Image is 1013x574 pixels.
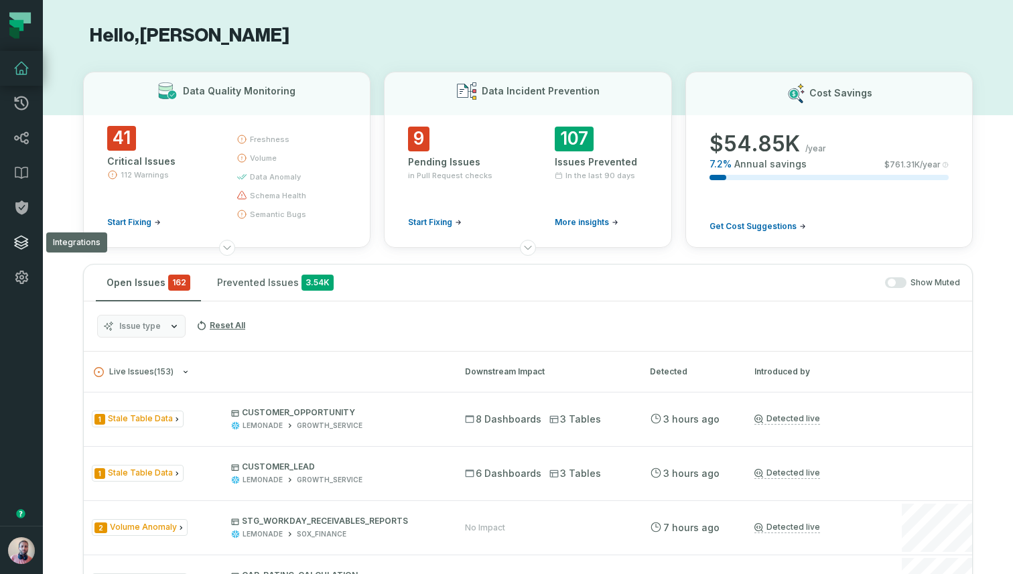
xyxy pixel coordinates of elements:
[650,366,730,378] div: Detected
[482,84,600,98] h3: Data Incident Prevention
[710,221,806,232] a: Get Cost Suggestions
[243,475,283,485] div: LEMONADE
[206,265,344,301] button: Prevented Issues
[555,217,618,228] a: More insights
[94,367,174,377] span: Live Issues ( 153 )
[301,275,334,291] span: 3.54K
[83,72,370,248] button: Data Quality Monitoring41Critical Issues112 WarningsStart Fixingfreshnessvolumedata anomalyschema...
[408,170,492,181] span: in Pull Request checks
[408,127,429,151] span: 9
[231,516,440,526] p: STG_WORKDAY_RECEIVABLES_REPORTS
[555,155,648,169] div: Issues Prevented
[243,421,283,431] div: LEMONADE
[663,468,720,479] relative-time: Sep 3, 2025, 5:47 AM GMT+3
[168,275,190,291] span: critical issues and errors combined
[92,519,188,536] span: Issue Type
[297,475,362,485] div: GROWTH_SERVICE
[465,366,626,378] div: Downstream Impact
[754,413,820,425] a: Detected live
[408,217,462,228] a: Start Fixing
[191,315,251,336] button: Reset All
[94,522,107,533] span: Severity
[250,209,306,220] span: semantic bugs
[250,171,301,182] span: data anomaly
[408,155,501,169] div: Pending Issues
[549,413,601,426] span: 3 Tables
[250,134,289,145] span: freshness
[734,157,807,171] span: Annual savings
[754,468,820,479] a: Detected live
[754,366,875,378] div: Introduced by
[297,529,346,539] div: SOX_FINANCE
[92,411,184,427] span: Issue Type
[94,414,105,425] span: Severity
[243,529,283,539] div: LEMONADE
[663,522,720,533] relative-time: Sep 3, 2025, 1:33 AM GMT+3
[8,537,35,564] img: avatar of Idan Shabi
[685,72,973,248] button: Cost Savings$54.85K/year7.2%Annual savings$761.31K/yearGet Cost Suggestions
[710,157,732,171] span: 7.2 %
[96,265,201,301] button: Open Issues
[94,367,441,377] button: Live Issues(153)
[565,170,635,181] span: In the last 90 days
[884,159,941,170] span: $ 761.31K /year
[465,413,541,426] span: 8 Dashboards
[549,467,601,480] span: 3 Tables
[183,84,295,98] h3: Data Quality Monitoring
[754,522,820,533] a: Detected live
[121,169,169,180] span: 112 Warnings
[710,131,800,157] span: $ 54.85K
[805,143,826,154] span: /year
[83,24,973,48] h1: Hello, [PERSON_NAME]
[663,413,720,425] relative-time: Sep 3, 2025, 5:47 AM GMT+3
[465,467,541,480] span: 6 Dashboards
[408,217,452,228] span: Start Fixing
[555,217,609,228] span: More insights
[350,277,960,289] div: Show Muted
[250,190,306,201] span: schema health
[231,407,440,418] p: CUSTOMER_OPPORTUNITY
[107,217,161,228] a: Start Fixing
[119,321,161,332] span: Issue type
[250,153,277,163] span: volume
[465,522,505,533] div: No Impact
[107,126,136,151] span: 41
[107,217,151,228] span: Start Fixing
[555,127,594,151] span: 107
[710,221,797,232] span: Get Cost Suggestions
[107,155,212,168] div: Critical Issues
[15,508,27,520] div: Tooltip anchor
[809,86,872,100] h3: Cost Savings
[384,72,671,248] button: Data Incident Prevention9Pending Issuesin Pull Request checksStart Fixing107Issues PreventedIn th...
[92,465,184,482] span: Issue Type
[94,468,105,479] span: Severity
[231,461,440,472] p: CUSTOMER_LEAD
[97,315,186,338] button: Issue type
[46,232,107,253] div: Integrations
[297,421,362,431] div: GROWTH_SERVICE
